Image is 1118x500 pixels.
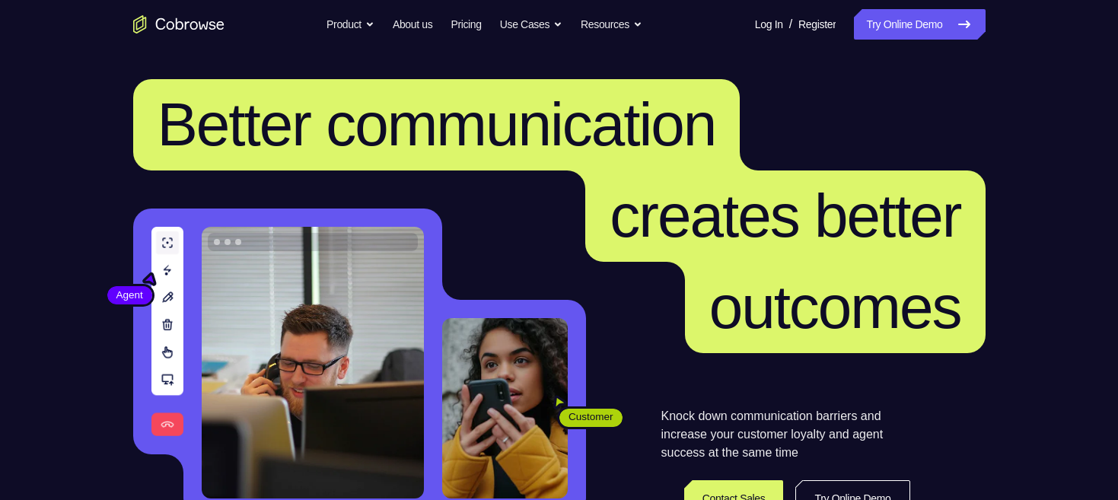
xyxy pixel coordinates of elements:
[158,91,716,158] span: Better communication
[133,15,225,33] a: Go to the home page
[581,9,642,40] button: Resources
[854,9,985,40] a: Try Online Demo
[789,15,792,33] span: /
[202,227,424,498] img: A customer support agent talking on the phone
[451,9,481,40] a: Pricing
[755,9,783,40] a: Log In
[500,9,562,40] button: Use Cases
[393,9,432,40] a: About us
[326,9,374,40] button: Product
[661,407,910,462] p: Knock down communication barriers and increase your customer loyalty and agent success at the sam...
[798,9,836,40] a: Register
[442,318,568,498] img: A customer holding their phone
[610,182,960,250] span: creates better
[709,273,961,341] span: outcomes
